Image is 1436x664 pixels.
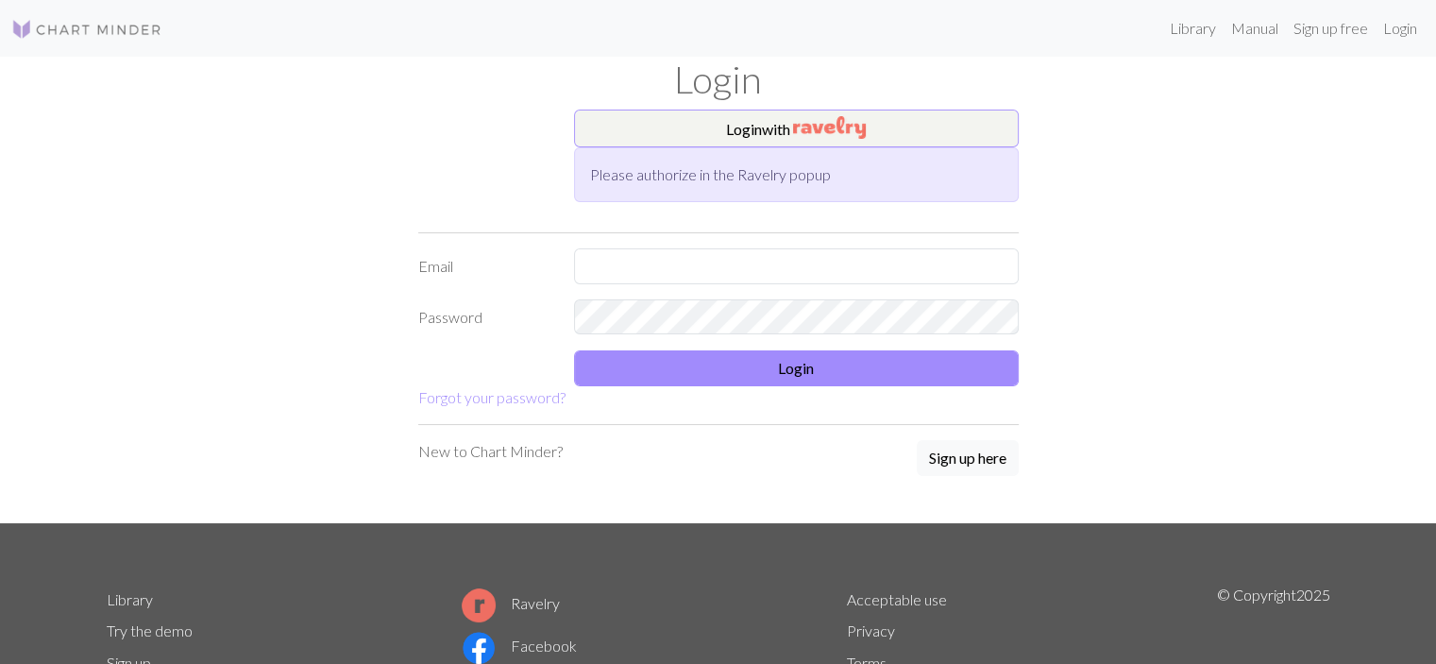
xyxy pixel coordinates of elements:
a: Privacy [847,621,895,639]
a: Login [1376,9,1425,47]
a: Library [1162,9,1224,47]
a: Library [107,590,153,608]
a: Manual [1224,9,1286,47]
img: Ravelry [793,116,866,139]
label: Password [407,299,563,335]
a: Ravelry [462,594,560,612]
p: New to Chart Minder? [418,440,563,463]
a: Facebook [462,637,577,655]
button: Sign up here [917,440,1019,476]
label: Email [407,248,563,284]
a: Try the demo [107,621,193,639]
a: Sign up here [917,440,1019,478]
h1: Login [95,57,1342,102]
button: Login [574,350,1019,386]
a: Acceptable use [847,590,947,608]
a: Forgot your password? [418,388,566,406]
div: Please authorize in the Ravelry popup [574,147,1019,202]
a: Sign up free [1286,9,1376,47]
button: Loginwith [574,110,1019,147]
img: Ravelry logo [462,588,496,622]
img: Logo [11,18,162,41]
